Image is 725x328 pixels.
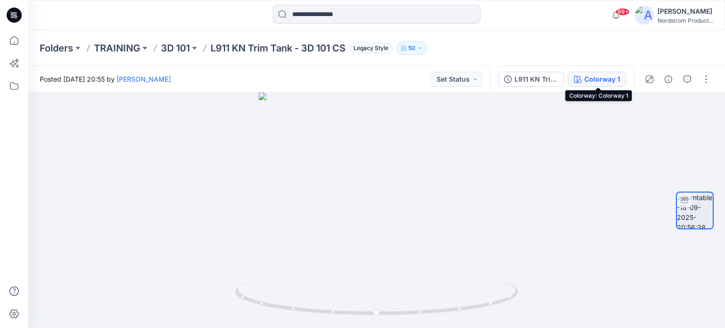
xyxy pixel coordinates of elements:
a: TRAINING [94,42,140,55]
button: Legacy Style [346,42,393,55]
span: Posted [DATE] 20:55 by [40,74,171,84]
button: Colorway 1 [568,72,626,87]
button: Details [661,72,676,87]
a: Folders [40,42,73,55]
p: 50 [408,43,415,53]
p: L911 KN Trim Tank - 3D 101 CS [211,42,346,55]
a: 3D 101 [161,42,190,55]
img: turntable-18-09-2025-20:56:38 [677,193,713,228]
div: Colorway 1 [584,74,620,84]
button: L911 KN Trim Tank - 3D 101 [498,72,564,87]
div: [PERSON_NAME] [658,6,713,17]
span: 99+ [615,8,630,16]
button: 50 [396,42,427,55]
div: L911 KN Trim Tank - 3D 101 [514,74,558,84]
img: avatar [635,6,654,25]
div: Nordstrom Product... [658,17,713,24]
span: Legacy Style [349,42,393,54]
a: [PERSON_NAME] [117,75,171,83]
